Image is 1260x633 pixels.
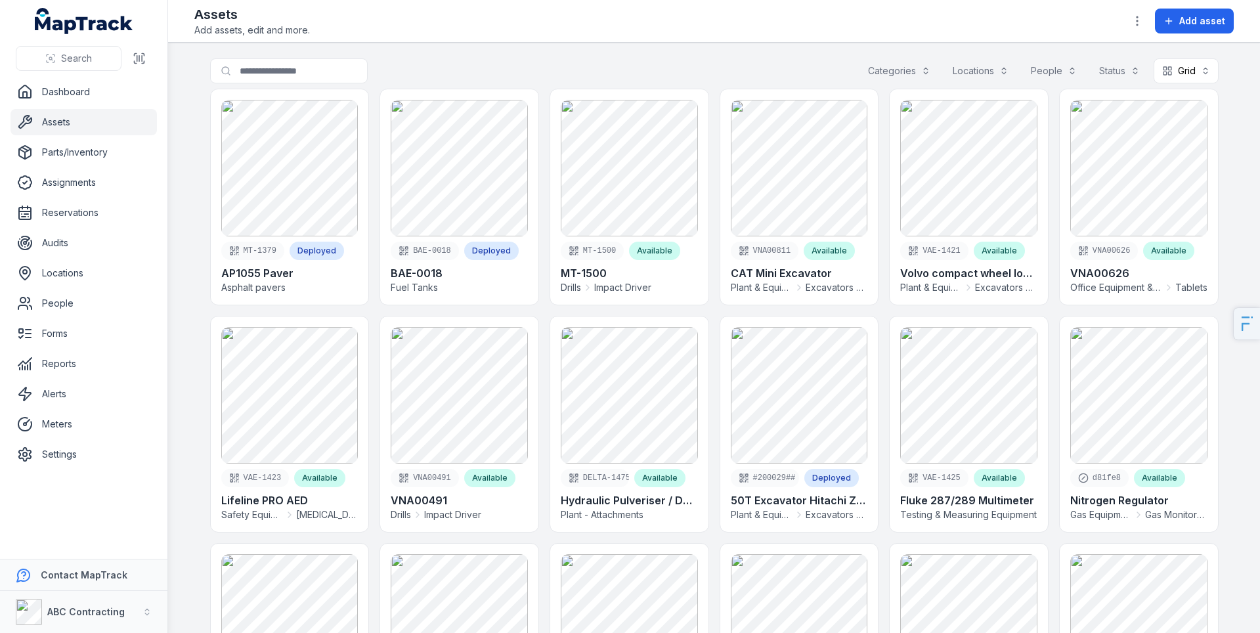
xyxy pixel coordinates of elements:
strong: ABC Contracting [47,606,125,617]
a: Reservations [11,200,157,226]
a: Meters [11,411,157,437]
a: Forms [11,320,157,347]
a: People [11,290,157,316]
strong: Contact MapTrack [41,569,127,580]
span: Add assets, edit and more. [194,24,310,37]
button: Add asset [1155,9,1234,33]
a: Assignments [11,169,157,196]
a: Dashboard [11,79,157,105]
button: Grid [1154,58,1219,83]
a: Audits [11,230,157,256]
button: Status [1091,58,1148,83]
a: MapTrack [35,8,133,34]
span: Search [61,52,92,65]
a: Parts/Inventory [11,139,157,165]
a: Assets [11,109,157,135]
span: Add asset [1179,14,1225,28]
a: Reports [11,351,157,377]
a: Settings [11,441,157,468]
a: Alerts [11,381,157,407]
button: Search [16,46,121,71]
h2: Assets [194,5,310,24]
a: Locations [11,260,157,286]
button: People [1022,58,1085,83]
